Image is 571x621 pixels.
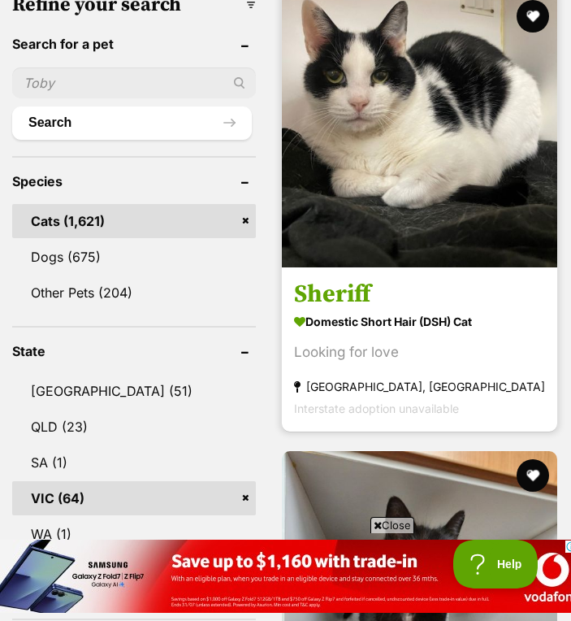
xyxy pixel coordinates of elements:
a: [GEOGRAPHIC_DATA] (51) [12,374,256,408]
input: Toby [12,67,256,98]
iframe: Help Scout Beacon - Open [453,540,539,588]
a: Other Pets (204) [12,276,256,310]
a: Sheriff Domestic Short Hair (DSH) Cat Looking for love [GEOGRAPHIC_DATA], [GEOGRAPHIC_DATA] Inter... [282,267,557,432]
strong: [GEOGRAPHIC_DATA], [GEOGRAPHIC_DATA] [294,376,545,398]
span: Close [370,517,414,533]
h3: Sheriff [294,280,545,310]
strong: Domestic Short Hair (DSH) Cat [294,310,545,334]
header: Search for a pet [12,37,256,51]
a: Cats (1,621) [12,204,256,238]
a: VIC (64) [12,481,256,515]
button: Search [12,106,252,139]
a: SA (1) [12,445,256,480]
a: WA (1) [12,517,256,551]
a: QLD (23) [12,410,256,444]
div: Looking for love [294,342,545,364]
span: Interstate adoption unavailable [294,402,459,416]
header: Species [12,174,256,189]
button: favourite [517,459,549,492]
header: State [12,344,256,358]
a: Dogs (675) [12,240,256,274]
